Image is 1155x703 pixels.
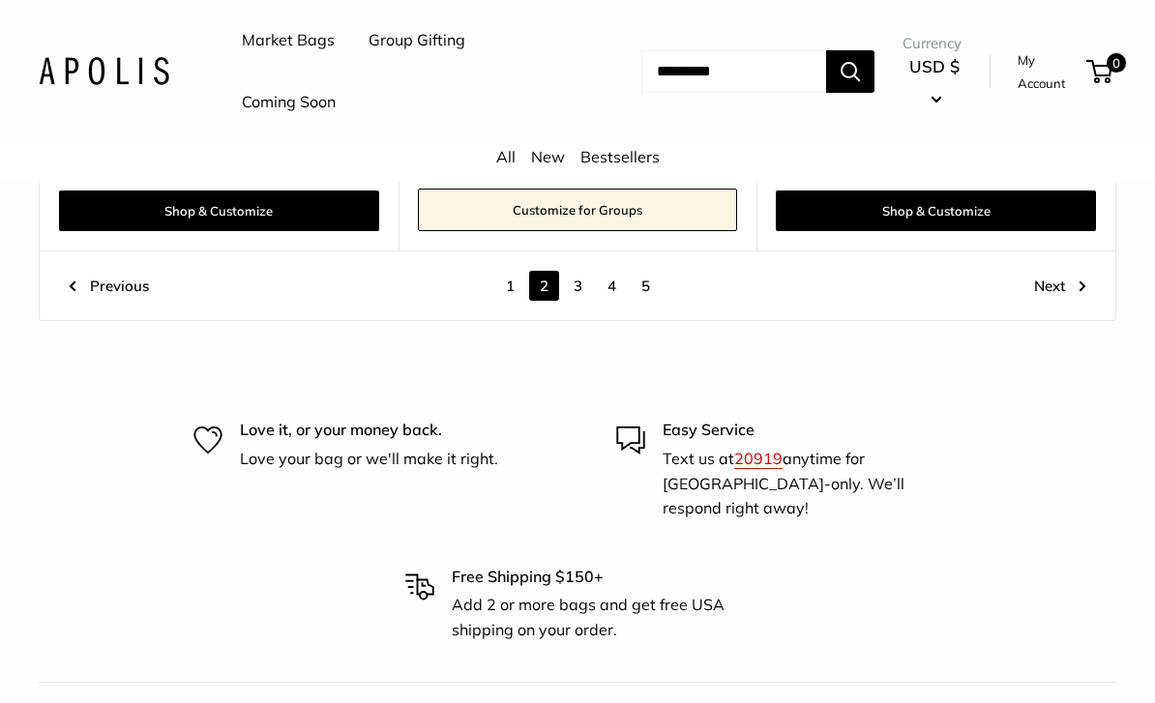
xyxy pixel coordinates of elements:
a: Next [1034,271,1086,301]
a: All [496,147,516,166]
a: 0 [1088,60,1112,83]
a: 5 [631,271,661,301]
a: Shop & Customize [776,190,1096,231]
a: 3 [563,271,593,301]
p: Love your bag or we'll make it right. [240,447,498,472]
a: Previous [69,271,149,301]
button: USD $ [903,51,966,113]
a: 4 [597,271,627,301]
a: Coming Soon [242,88,336,117]
input: Search... [641,50,826,93]
p: Add 2 or more bags and get free USA shipping on your order. [452,593,751,642]
a: My Account [1018,48,1080,96]
a: 1 [495,271,525,301]
a: Market Bags [242,26,335,55]
span: 0 [1107,53,1126,73]
a: Bestsellers [580,147,660,166]
a: Shop & Customize [59,190,379,231]
a: Customize for Groups [418,189,738,231]
a: Group Gifting [369,26,465,55]
p: Easy Service [663,418,962,443]
iframe: Sign Up via Text for Offers [15,630,207,688]
span: USD $ [909,56,960,76]
p: Text us at anytime for [GEOGRAPHIC_DATA]-only. We’ll respond right away! [663,447,962,521]
span: Currency [903,30,966,57]
button: Search [826,50,874,93]
img: Apolis [39,57,169,85]
a: 20919 [734,449,783,468]
a: New [531,147,565,166]
span: 2 [529,271,559,301]
p: Love it, or your money back. [240,418,498,443]
p: Free Shipping $150+ [452,565,751,590]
